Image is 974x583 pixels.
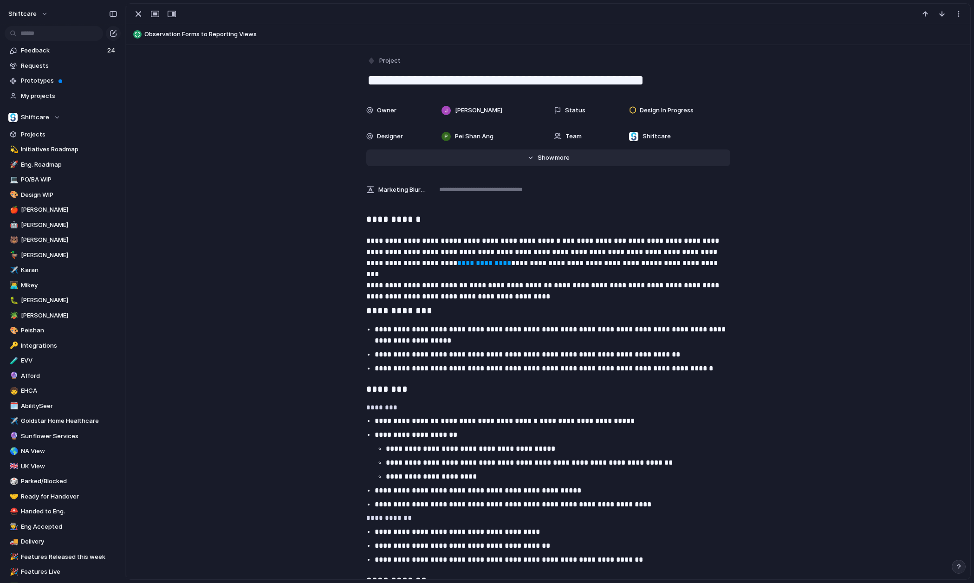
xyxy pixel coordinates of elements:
[21,266,117,275] span: Karan
[10,205,16,215] div: 🍎
[379,56,401,65] span: Project
[8,235,18,245] button: 🐻
[10,416,16,427] div: ✈️
[5,263,121,277] div: ✈️Karan
[5,143,121,156] a: 💫Initiatives Roadmap
[21,220,117,230] span: [PERSON_NAME]
[8,9,37,19] span: shiftcare
[5,309,121,323] a: 🪴[PERSON_NAME]
[21,522,117,531] span: Eng Accepted
[10,431,16,441] div: 🔮
[21,235,117,245] span: [PERSON_NAME]
[21,416,117,426] span: Goldstar Home Healthcare
[5,384,121,398] a: 🧒EHCA
[5,429,121,443] a: 🔮Sunflower Services
[5,339,121,353] a: 🔑Integrations
[10,461,16,472] div: 🇬🇧
[378,185,426,194] span: Marketing Blurb (15-20 Words)
[8,432,18,441] button: 🔮
[10,159,16,170] div: 🚀
[5,158,121,172] div: 🚀Eng. Roadmap
[21,447,117,456] span: NA View
[8,462,18,471] button: 🇬🇧
[377,106,396,115] span: Owner
[10,325,16,336] div: 🎨
[21,462,117,471] span: UK View
[8,326,18,335] button: 🎨
[365,54,403,68] button: Project
[8,402,18,411] button: 🗓️
[21,386,117,395] span: EHCA
[5,354,121,368] div: 🧪EVV
[10,567,16,577] div: 🎉
[10,280,16,291] div: 👨‍💻
[21,76,117,85] span: Prototypes
[643,132,671,141] span: Shiftcare
[5,474,121,488] div: 🎲Parked/Blocked
[10,310,16,321] div: 🪴
[8,477,18,486] button: 🎲
[5,490,121,504] a: 🤝Ready for Handover
[5,279,121,292] div: 👨‍💻Mikey
[5,110,121,124] button: Shiftcare
[5,203,121,217] a: 🍎[PERSON_NAME]
[21,507,117,516] span: Handed to Eng.
[5,505,121,518] a: ⛑️Handed to Eng.
[10,340,16,351] div: 🔑
[555,153,570,162] span: more
[144,30,966,39] span: Observation Forms to Reporting Views
[455,106,502,115] span: [PERSON_NAME]
[538,153,554,162] span: Show
[565,106,585,115] span: Status
[5,444,121,458] a: 🌎NA View
[5,535,121,549] a: 🚚Delivery
[21,251,117,260] span: [PERSON_NAME]
[21,281,117,290] span: Mikey
[21,356,117,365] span: EVV
[10,551,16,562] div: 🎉
[21,477,117,486] span: Parked/Blocked
[21,341,117,350] span: Integrations
[8,507,18,516] button: ⛑️
[4,6,53,21] button: shiftcare
[21,311,117,320] span: [PERSON_NAME]
[21,296,117,305] span: [PERSON_NAME]
[5,565,121,579] a: 🎉Features Live
[21,326,117,335] span: Peishan
[10,401,16,411] div: 🗓️
[10,175,16,185] div: 💻
[21,205,117,214] span: [PERSON_NAME]
[640,106,694,115] span: Design In Progress
[10,386,16,396] div: 🧒
[8,492,18,501] button: 🤝
[8,160,18,169] button: 🚀
[5,550,121,564] div: 🎉Features Released this week
[21,402,117,411] span: AbilitySeer
[5,188,121,202] div: 🎨Design WIP
[10,250,16,260] div: 🦆
[5,173,121,187] a: 💻PO/BA WIP
[10,356,16,366] div: 🧪
[8,522,18,531] button: 👨‍🏭
[5,233,121,247] div: 🐻[PERSON_NAME]
[10,235,16,246] div: 🐻
[5,59,121,73] a: Requests
[5,369,121,383] a: 🔮Afford
[5,399,121,413] div: 🗓️AbilitySeer
[21,175,117,184] span: PO/BA WIP
[5,218,121,232] a: 🤖[PERSON_NAME]
[8,281,18,290] button: 👨‍💻
[455,132,493,141] span: Pei Shan Ang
